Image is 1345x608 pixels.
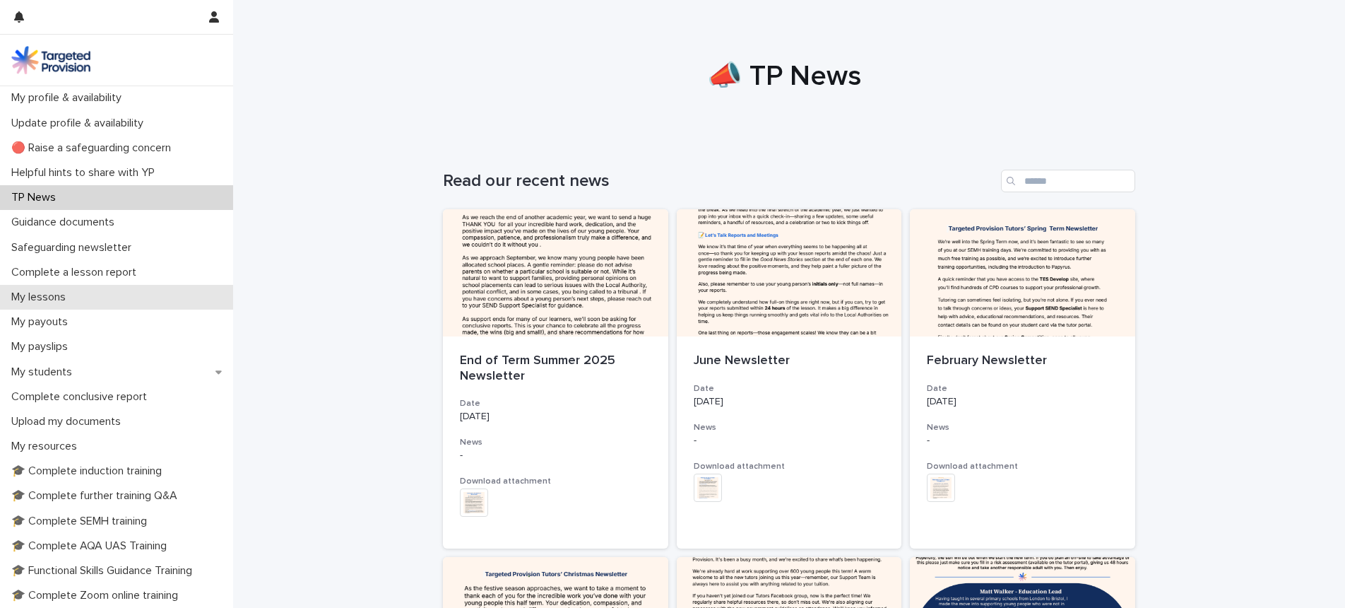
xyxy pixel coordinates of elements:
p: Helpful hints to share with YP [6,166,166,180]
p: [DATE] [460,411,651,423]
h3: News [927,422,1118,433]
span: - [694,435,697,445]
p: 🎓 Functional Skills Guidance Training [6,564,203,578]
p: 🎓 Complete SEMH training [6,515,158,528]
h1: Read our recent news [443,171,995,192]
input: Search [1001,170,1135,192]
p: My profile & availability [6,91,133,105]
p: End of Term Summer 2025 Newsletter [460,353,651,384]
h1: 📣 TP News [438,59,1130,93]
p: Safeguarding newsletter [6,241,143,255]
p: [DATE] [927,396,1118,408]
p: Complete conclusive report [6,390,158,404]
p: February Newsletter [927,353,1118,369]
h3: Date [927,383,1118,394]
span: - [460,450,463,460]
p: 🎓 Complete further training Q&A [6,489,189,503]
h3: News [694,422,885,433]
h3: News [460,437,651,448]
p: Complete a lesson report [6,266,148,279]
h3: Download attachment [694,461,885,472]
a: June NewsletterDate[DATE]News-Download attachment [677,209,902,549]
a: End of Term Summer 2025 NewsletterDate[DATE]News-Download attachment [443,209,668,549]
p: My payslips [6,340,79,353]
p: Upload my documents [6,415,132,428]
h3: Download attachment [927,461,1118,472]
p: [DATE] [694,396,885,408]
img: M5nRWzHhSzIhMunXDL62 [11,46,90,74]
h3: Date [694,383,885,394]
p: My resources [6,440,88,453]
p: June Newsletter [694,353,885,369]
p: My lessons [6,291,77,304]
p: TP News [6,191,67,204]
h3: Download attachment [460,476,651,487]
a: February NewsletterDate[DATE]News-Download attachment [910,209,1135,549]
p: My payouts [6,315,79,329]
p: 🎓 Complete Zoom online training [6,589,189,602]
p: Guidance documents [6,216,126,229]
p: 🎓 Complete induction training [6,464,173,478]
p: Update profile & availability [6,117,155,130]
h3: Date [460,398,651,409]
p: 🔴 Raise a safeguarding concern [6,141,182,155]
p: 🎓 Complete AQA UAS Training [6,539,178,553]
span: - [927,435,930,445]
p: My students [6,366,83,379]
